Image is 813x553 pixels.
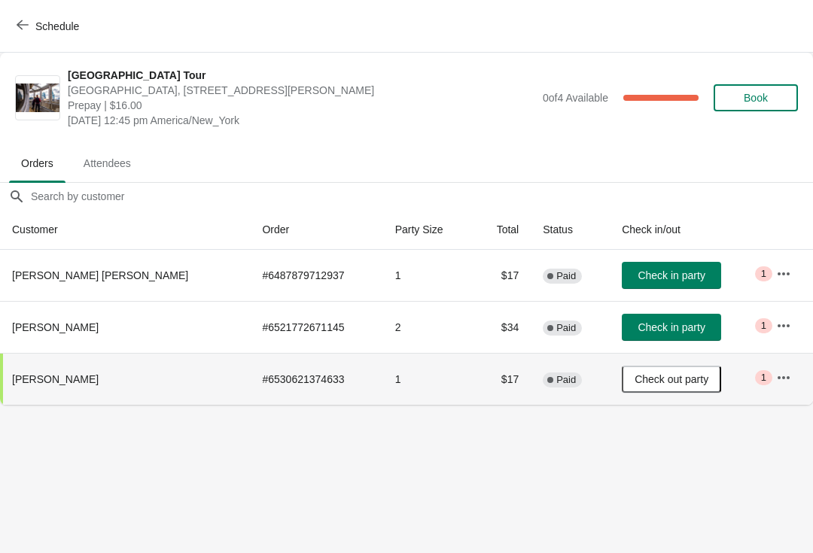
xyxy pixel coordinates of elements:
[250,210,382,250] th: Order
[638,321,705,333] span: Check in party
[622,366,721,393] button: Check out party
[68,98,535,113] span: Prepay | $16.00
[30,183,813,210] input: Search by customer
[383,353,473,405] td: 1
[8,13,91,40] button: Schedule
[556,322,576,334] span: Paid
[473,210,531,250] th: Total
[761,372,766,384] span: 1
[12,269,188,281] span: [PERSON_NAME] [PERSON_NAME]
[250,250,382,301] td: # 6487879712937
[761,268,766,280] span: 1
[383,210,473,250] th: Party Size
[250,301,382,353] td: # 6521772671145
[543,92,608,104] span: 0 of 4 Available
[714,84,798,111] button: Book
[638,269,705,281] span: Check in party
[35,20,79,32] span: Schedule
[12,373,99,385] span: [PERSON_NAME]
[383,250,473,301] td: 1
[531,210,610,250] th: Status
[622,262,721,289] button: Check in party
[556,270,576,282] span: Paid
[556,374,576,386] span: Paid
[761,320,766,332] span: 1
[610,210,764,250] th: Check in/out
[12,321,99,333] span: [PERSON_NAME]
[68,113,535,128] span: [DATE] 12:45 pm America/New_York
[744,92,768,104] span: Book
[68,68,535,83] span: [GEOGRAPHIC_DATA] Tour
[68,83,535,98] span: [GEOGRAPHIC_DATA], [STREET_ADDRESS][PERSON_NAME]
[635,373,708,385] span: Check out party
[473,301,531,353] td: $34
[473,250,531,301] td: $17
[250,353,382,405] td: # 6530621374633
[473,353,531,405] td: $17
[9,150,65,177] span: Orders
[622,314,721,341] button: Check in party
[16,84,59,113] img: City Hall Tower Tour
[72,150,143,177] span: Attendees
[383,301,473,353] td: 2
